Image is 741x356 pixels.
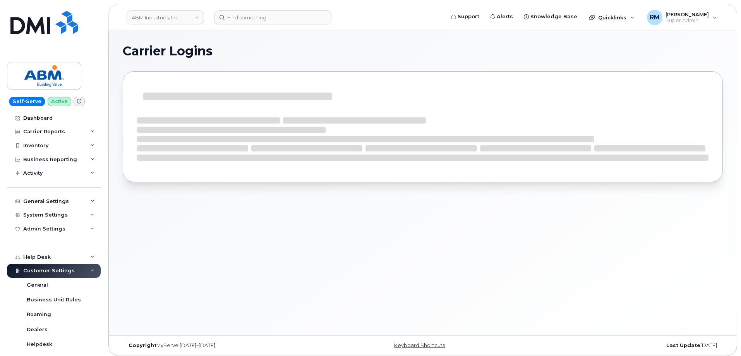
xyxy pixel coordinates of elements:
[123,45,213,57] span: Carrier Logins
[394,342,445,348] a: Keyboard Shortcuts
[123,342,323,349] div: MyServe [DATE]–[DATE]
[523,342,723,349] div: [DATE]
[129,342,156,348] strong: Copyright
[666,342,700,348] strong: Last Update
